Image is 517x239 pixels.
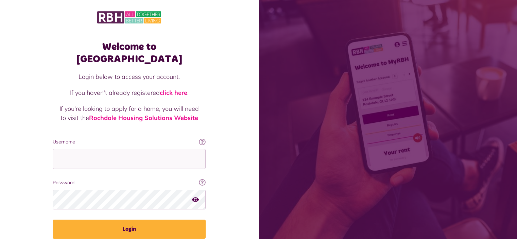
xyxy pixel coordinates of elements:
[59,104,199,122] p: If you're looking to apply for a home, you will need to visit the
[160,89,187,97] a: click here
[53,41,206,65] h1: Welcome to [GEOGRAPHIC_DATA]
[97,10,161,24] img: MyRBH
[59,88,199,97] p: If you haven't already registered .
[53,220,206,239] button: Login
[53,179,206,186] label: Password
[59,72,199,81] p: Login below to access your account.
[89,114,198,122] a: Rochdale Housing Solutions Website
[53,138,206,146] label: Username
